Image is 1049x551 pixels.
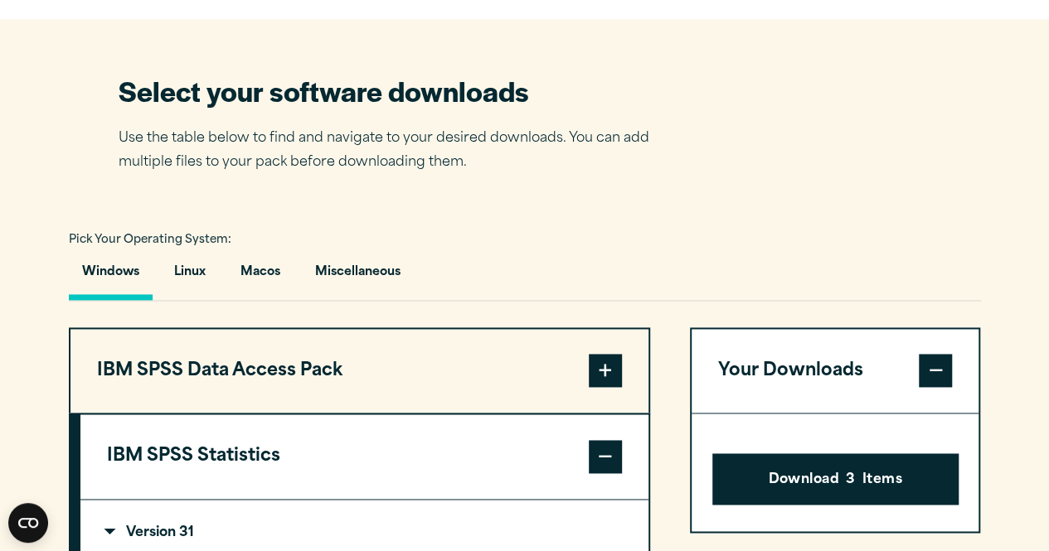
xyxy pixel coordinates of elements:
p: Use the table below to find and navigate to your desired downloads. You can add multiple files to... [119,127,674,175]
button: Windows [69,253,153,300]
button: IBM SPSS Data Access Pack [70,329,648,413]
button: Linux [161,253,219,300]
button: Your Downloads [692,329,979,413]
h2: Select your software downloads [119,72,674,109]
span: 3 [846,470,855,491]
p: Version 31 [107,526,194,539]
div: Your Downloads [692,413,979,531]
button: Download3Items [712,453,959,505]
button: Miscellaneous [302,253,414,300]
button: IBM SPSS Statistics [80,414,648,499]
button: Open CMP widget [8,503,48,543]
button: Macos [227,253,294,300]
span: Pick Your Operating System: [69,234,231,245]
